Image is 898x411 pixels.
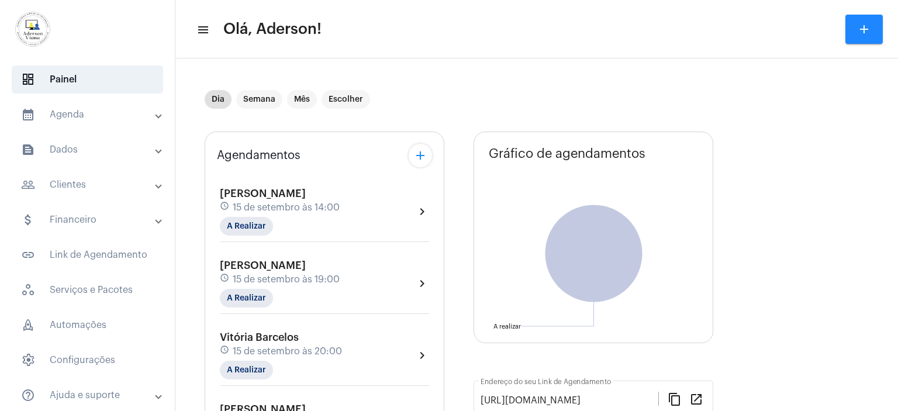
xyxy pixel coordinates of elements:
span: [PERSON_NAME] [220,188,306,199]
span: sidenav icon [21,353,35,367]
mat-expansion-panel-header: sidenav iconClientes [7,171,175,199]
mat-icon: sidenav icon [21,143,35,157]
mat-icon: sidenav icon [21,108,35,122]
mat-icon: open_in_new [689,392,703,406]
mat-icon: chevron_right [415,277,429,291]
mat-chip: Escolher [322,90,370,109]
mat-icon: sidenav icon [21,178,35,192]
mat-icon: add [857,22,871,36]
mat-icon: sidenav icon [21,213,35,227]
mat-chip: Mês [287,90,317,109]
mat-icon: sidenav icon [21,388,35,402]
span: [PERSON_NAME] [220,260,306,271]
span: Agendamentos [217,149,301,162]
mat-expansion-panel-header: sidenav iconAgenda [7,101,175,129]
mat-chip: A Realizar [220,361,273,379]
mat-icon: chevron_right [415,348,429,362]
mat-icon: schedule [220,273,230,286]
mat-panel-title: Clientes [21,178,156,192]
span: Automações [12,311,163,339]
mat-icon: sidenav icon [196,23,208,37]
text: A realizar [493,323,521,330]
input: Link [481,395,658,406]
mat-panel-title: Financeiro [21,213,156,227]
mat-chip: A Realizar [220,217,273,236]
mat-icon: sidenav icon [21,248,35,262]
mat-panel-title: Ajuda e suporte [21,388,156,402]
span: sidenav icon [21,283,35,297]
span: Vitória Barcelos [220,332,299,343]
span: 15 de setembro às 19:00 [233,274,340,285]
mat-icon: add [413,148,427,163]
span: Serviços e Pacotes [12,276,163,304]
img: d7e3195d-0907-1efa-a796-b593d293ae59.png [9,6,56,53]
span: Painel [12,65,163,94]
mat-panel-title: Agenda [21,108,156,122]
mat-panel-title: Dados [21,143,156,157]
span: sidenav icon [21,72,35,87]
span: Olá, Aderson! [223,20,322,39]
span: Configurações [12,346,163,374]
mat-expansion-panel-header: sidenav iconAjuda e suporte [7,381,175,409]
mat-icon: schedule [220,201,230,214]
mat-chip: Semana [236,90,282,109]
mat-icon: schedule [220,345,230,358]
mat-expansion-panel-header: sidenav iconFinanceiro [7,206,175,234]
span: 15 de setembro às 14:00 [233,202,340,213]
mat-icon: content_copy [668,392,682,406]
span: 15 de setembro às 20:00 [233,346,342,357]
span: Link de Agendamento [12,241,163,269]
mat-chip: A Realizar [220,289,273,308]
mat-expansion-panel-header: sidenav iconDados [7,136,175,164]
span: sidenav icon [21,318,35,332]
mat-chip: Dia [205,90,232,109]
mat-icon: chevron_right [415,205,429,219]
span: Gráfico de agendamentos [489,147,645,161]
